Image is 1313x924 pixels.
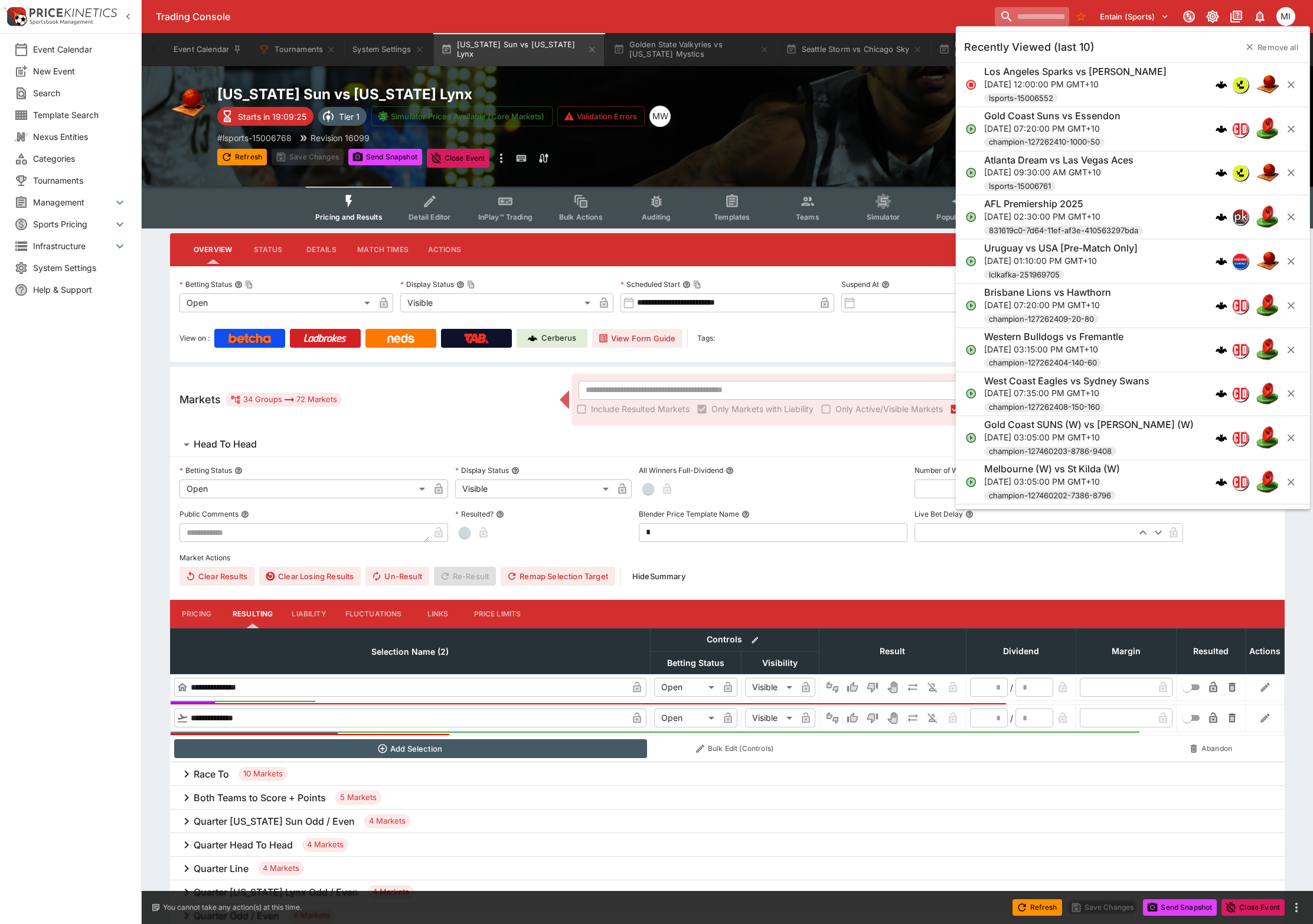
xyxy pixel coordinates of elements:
[194,815,355,828] h6: Quarter [US_STATE] Sun Odd / Even
[194,886,358,899] h6: Quarter [US_STATE] Lynx Odd / Even
[339,110,360,123] p: Tier 1
[1256,117,1279,141] img: australian_rules.png
[33,43,127,55] span: Event Calendar
[179,329,210,348] label: View on :
[1180,739,1242,758] button: Abandon
[365,567,429,586] span: Un-Result
[478,213,533,221] span: InPlay™ Trading
[1233,165,1248,181] img: lsports.jpeg
[843,678,862,697] button: Win
[528,334,537,343] img: Cerberus
[234,466,243,475] button: Betting Status
[511,466,520,475] button: Display Status
[1249,6,1270,27] button: Notifications
[179,465,232,475] p: Betting Status
[496,510,504,518] button: Resulted?
[1232,165,1249,181] div: lsports
[796,213,819,221] span: Teams
[1226,6,1247,27] button: Documentation
[33,174,127,187] span: Tournaments
[494,149,508,168] button: more
[252,33,343,66] button: Tournaments
[984,198,1083,210] h6: AFL Premiership 2025
[400,293,595,312] div: Visible
[1216,256,1227,267] div: cerberus
[1216,123,1227,135] img: logo-cerberus.svg
[936,213,981,221] span: Popular Bets
[1216,344,1227,355] img: logo-cerberus.svg
[217,149,267,165] button: Refresh
[984,489,1116,501] span: champion-127460202-7386-8796
[311,132,370,144] p: Revision 16099
[418,236,471,264] button: Actions
[1256,426,1279,450] img: australian_rules.png
[654,678,718,697] div: Open
[1216,388,1227,400] div: cerberus
[1010,712,1013,724] div: /
[1216,256,1227,267] img: logo-cerberus.svg
[434,33,604,66] button: [US_STATE] Sun vs [US_STATE] Lynx
[1232,120,1249,137] div: championdata
[1216,344,1227,355] div: cerberus
[1072,7,1090,26] button: No Bookmarks
[995,7,1069,26] input: search
[654,708,718,727] div: Open
[33,152,127,165] span: Categories
[33,262,127,274] span: System Settings
[1273,4,1299,30] button: michael.wilczynski
[315,213,383,221] span: Pricing and Results
[984,181,1056,192] span: lsports-15006761
[984,136,1105,148] span: champion-127262410-1000-50
[984,374,1149,387] h6: West Coast Eagles vs Sydney Swans
[984,431,1194,443] p: [DATE] 03:05:00 PM GMT+10
[984,242,1138,254] h6: Uruguay vs USA [Pre-Match Only]
[156,11,990,23] div: Trading Console
[30,19,93,25] img: Sportsbook Management
[1216,211,1227,223] img: logo-cerberus.svg
[241,236,295,264] button: Status
[649,106,671,127] div: Michael Wilczynski
[348,236,418,264] button: Match Times
[984,463,1120,475] h6: Melbourne (W) vs St Kilda (W)
[33,283,127,296] span: Help & Support
[867,213,900,221] span: Simulator
[163,902,302,913] p: You cannot take any action(s) at this time.
[302,839,348,851] span: 4 Markets
[427,149,490,168] button: Close Event
[1216,123,1227,135] div: cerberus
[348,149,422,165] button: Send Snapshot
[714,213,750,221] span: Templates
[239,768,288,780] span: 10 Markets
[984,342,1123,355] p: [DATE] 03:15:00 PM GMT+10
[1202,6,1223,27] button: Toggle light/dark mode
[984,109,1121,122] h6: Gold Coast Suns vs Essendon
[179,509,239,519] p: Public Comments
[179,549,1275,567] label: Market Actions
[1232,297,1249,314] div: championdata
[467,280,475,289] button: Copy To Clipboard
[984,330,1123,342] h6: Western Bulldogs vs Fremantle
[170,85,208,123] img: basketball.png
[1233,210,1248,225] img: pricekinetics.png
[501,567,615,586] button: Remap Selection Target
[194,768,229,781] h6: Race To
[1216,388,1227,400] img: logo-cerberus.svg
[194,863,249,875] h6: Quarter Line
[33,240,113,252] span: Infrastructure
[881,280,890,289] button: Suspend At
[984,166,1134,178] p: [DATE] 09:30:00 AM GMT+10
[693,280,701,289] button: Copy To Clipboard
[1093,7,1176,26] button: Select Tenant
[455,509,494,519] p: Resulted?
[238,110,306,123] p: Starts in 19:09:25
[984,77,1167,90] p: [DATE] 12:00:00 PM GMT+10
[1216,476,1227,488] div: cerberus
[984,401,1105,413] span: champion-127262408-150-160
[456,280,465,289] button: Display StatusCopy To Clipboard
[1232,253,1249,270] div: lclkafka
[625,567,693,586] button: HideSummary
[230,393,337,407] div: 34 Groups 72 Markets
[964,40,1095,54] h5: Recently Viewed (last 10)
[1256,205,1279,229] img: australian_rules.png
[33,109,127,121] span: Template Search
